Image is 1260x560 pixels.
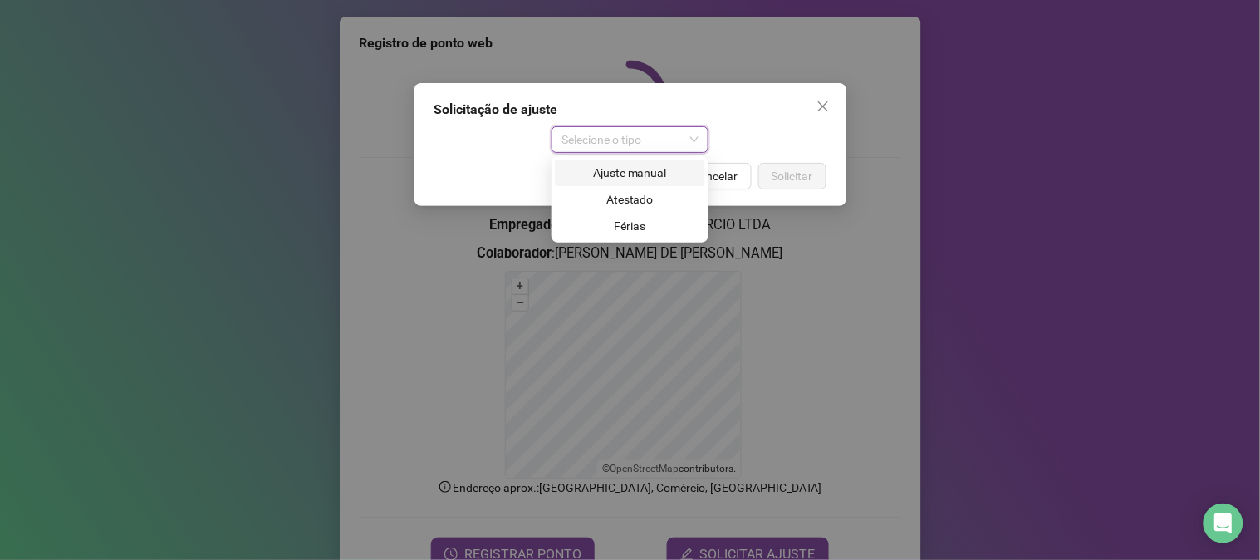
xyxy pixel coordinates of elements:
[1204,504,1243,543] div: Open Intercom Messenger
[555,160,705,186] div: Ajuste manual
[565,164,695,182] div: Ajuste manual
[693,167,738,185] span: Cancelar
[679,163,752,189] button: Cancelar
[816,100,830,113] span: close
[758,163,826,189] button: Solicitar
[565,217,695,235] div: Férias
[565,190,695,209] div: Atestado
[561,127,699,152] span: Selecione o tipo
[555,213,705,239] div: Férias
[555,186,705,213] div: Atestado
[810,93,836,120] button: Close
[434,100,826,120] div: Solicitação de ajuste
